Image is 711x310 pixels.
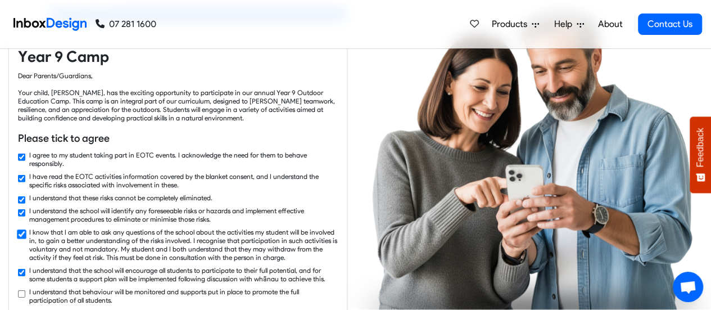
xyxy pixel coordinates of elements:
[29,206,338,223] label: I understand the school will identify any foreseeable risks or hazards and implement effective ma...
[29,194,212,202] label: I understand that these risks cannot be completely eliminated.
[673,272,703,302] div: Open chat
[492,17,532,31] span: Products
[29,172,338,189] label: I have read the EOTC activities information covered by the blanket consent, and I understand the ...
[29,228,338,262] label: I know that I am able to ask any questions of the school about the activities my student will be ...
[96,17,156,31] a: 07 281 1600
[690,116,711,193] button: Feedback - Show survey
[29,151,338,168] label: I agree to my student taking part in EOTC events. I acknowledge the need for them to behave respo...
[18,71,338,122] div: Dear Parents/Guardians, Your child, [PERSON_NAME], has the exciting opportunity to participate in...
[638,14,702,35] a: Contact Us
[487,13,544,35] a: Products
[595,13,626,35] a: About
[554,17,577,31] span: Help
[695,128,705,167] span: Feedback
[18,47,338,67] h4: Year 9 Camp
[18,131,338,146] h6: Please tick to agree
[29,287,338,304] label: I understand that behaviour will be monitored and supports put in place to promote the full parti...
[550,13,588,35] a: Help
[29,266,338,283] label: I understand that the school will encourage all students to participate to their full potential, ...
